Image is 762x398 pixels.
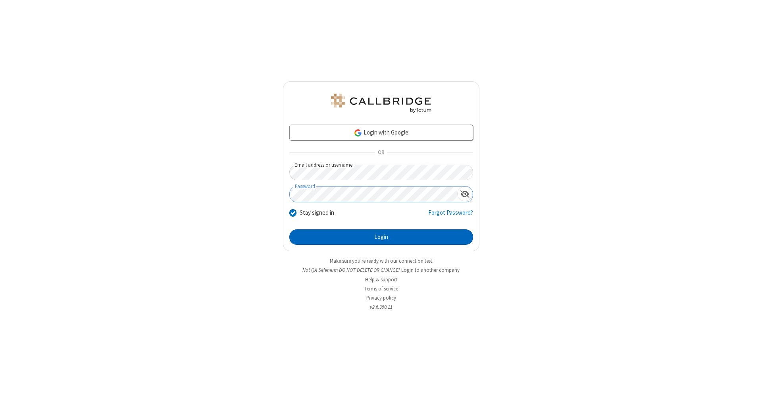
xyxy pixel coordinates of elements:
[330,258,432,264] a: Make sure you're ready with our connection test
[354,129,362,137] img: google-icon.png
[401,266,460,274] button: Login to another company
[428,208,473,223] a: Forgot Password?
[289,125,473,140] a: Login with Google
[365,276,397,283] a: Help & support
[300,208,334,217] label: Stay signed in
[290,187,457,202] input: Password
[283,266,479,274] li: Not QA Selenium DO NOT DELETE OR CHANGE?
[364,285,398,292] a: Terms of service
[289,165,473,180] input: Email address or username
[289,229,473,245] button: Login
[283,303,479,311] li: v2.6.350.11
[375,147,387,158] span: OR
[329,94,433,113] img: QA Selenium DO NOT DELETE OR CHANGE
[457,187,473,201] div: Show password
[366,294,396,301] a: Privacy policy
